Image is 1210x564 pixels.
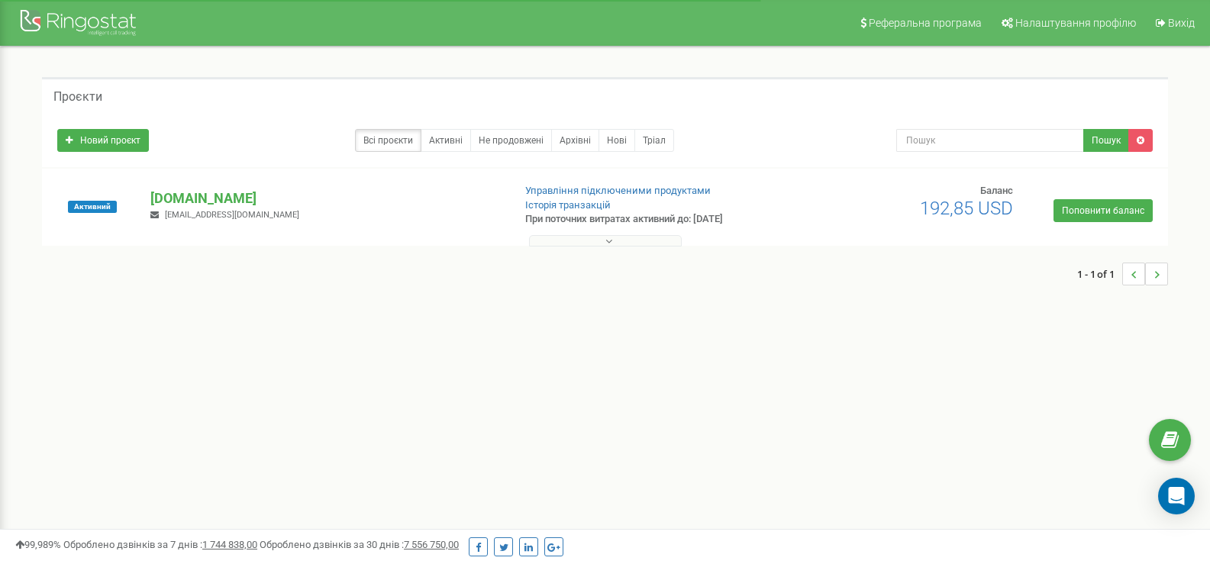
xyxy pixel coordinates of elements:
[165,210,299,220] span: [EMAIL_ADDRESS][DOMAIN_NAME]
[260,539,459,550] span: Оброблено дзвінків за 30 днів :
[599,129,635,152] a: Нові
[63,539,257,550] span: Оброблено дзвінків за 7 днів :
[68,201,117,213] span: Активний
[525,199,611,211] a: Історія транзакцій
[551,129,599,152] a: Архівні
[1077,263,1122,285] span: 1 - 1 of 1
[525,185,711,196] a: Управління підключеними продуктами
[470,129,552,152] a: Не продовжені
[920,198,1013,219] span: 192,85 USD
[1168,17,1195,29] span: Вихід
[202,539,257,550] u: 1 744 838,00
[57,129,149,152] a: Новий проєкт
[1083,129,1129,152] button: Пошук
[896,129,1084,152] input: Пошук
[421,129,471,152] a: Активні
[980,185,1013,196] span: Баланс
[869,17,982,29] span: Реферальна програма
[525,212,782,227] p: При поточних витратах активний до: [DATE]
[1015,17,1136,29] span: Налаштування профілю
[404,539,459,550] u: 7 556 750,00
[1158,478,1195,514] div: Open Intercom Messenger
[1054,199,1153,222] a: Поповнити баланс
[634,129,674,152] a: Тріал
[355,129,421,152] a: Всі проєкти
[15,539,61,550] span: 99,989%
[53,90,102,104] h5: Проєкти
[150,189,500,208] p: [DOMAIN_NAME]
[1077,247,1168,301] nav: ...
